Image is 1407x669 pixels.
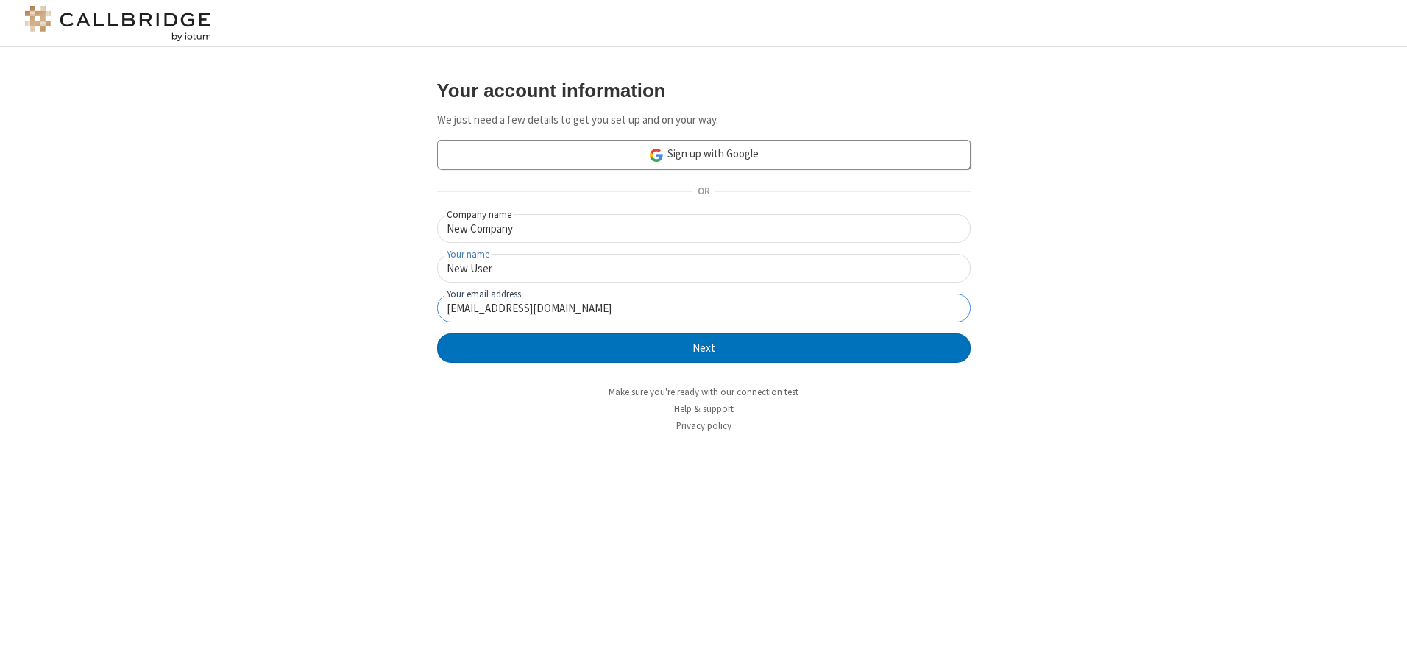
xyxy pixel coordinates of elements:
[22,6,213,41] img: logo@2x.png
[437,294,971,322] input: Your email address
[437,80,971,101] h3: Your account information
[692,182,715,202] span: OR
[674,403,734,415] a: Help & support
[437,333,971,363] button: Next
[437,112,971,129] p: We just need a few details to get you set up and on your way.
[437,214,971,243] input: Company name
[676,420,731,432] a: Privacy policy
[437,254,971,283] input: Your name
[609,386,798,398] a: Make sure you're ready with our connection test
[437,140,971,169] a: Sign up with Google
[648,147,664,163] img: google-icon.png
